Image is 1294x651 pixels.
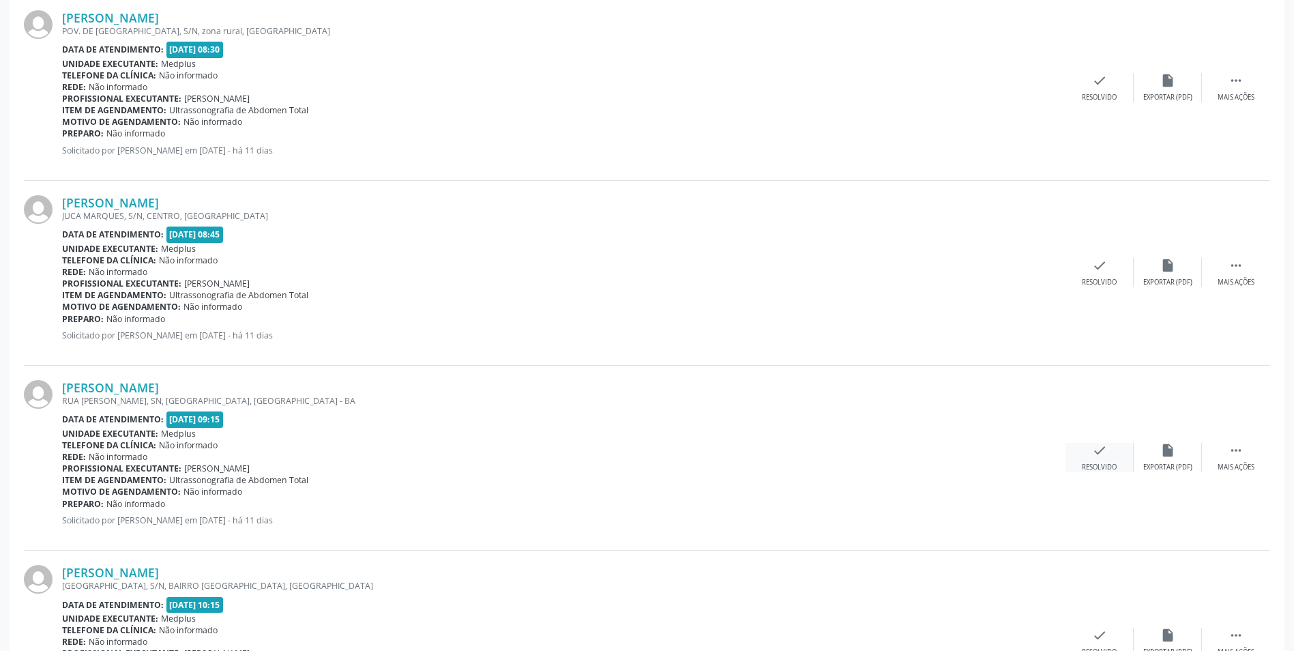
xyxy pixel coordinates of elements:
span: Não informado [89,266,147,278]
span: [PERSON_NAME] [184,278,250,289]
a: [PERSON_NAME] [62,565,159,580]
i: insert_drive_file [1160,73,1175,88]
span: Não informado [159,255,218,266]
b: Unidade executante: [62,613,158,624]
b: Profissional executante: [62,278,181,289]
b: Data de atendimento: [62,414,164,425]
i: check [1092,73,1107,88]
i:  [1229,258,1244,273]
span: Medplus [161,428,196,439]
span: Medplus [161,58,196,70]
b: Data de atendimento: [62,44,164,55]
b: Unidade executante: [62,58,158,70]
b: Telefone da clínica: [62,439,156,451]
img: img [24,195,53,224]
b: Item de agendamento: [62,104,166,116]
span: Não informado [183,486,242,497]
span: Medplus [161,613,196,624]
a: [PERSON_NAME] [62,380,159,395]
span: Ultrassonografia de Abdomen Total [169,289,308,301]
b: Item de agendamento: [62,289,166,301]
span: [DATE] 09:15 [166,411,224,427]
p: Solicitado por [PERSON_NAME] em [DATE] - há 11 dias [62,515,1065,526]
b: Telefone da clínica: [62,255,156,266]
b: Profissional executante: [62,463,181,474]
div: Exportar (PDF) [1143,93,1192,102]
a: [PERSON_NAME] [62,10,159,25]
i: check [1092,628,1107,643]
span: Não informado [183,301,242,313]
b: Rede: [62,266,86,278]
b: Rede: [62,451,86,463]
span: Não informado [106,313,165,325]
div: Exportar (PDF) [1143,463,1192,472]
b: Motivo de agendamento: [62,301,181,313]
span: [DATE] 10:15 [166,597,224,613]
span: Ultrassonografia de Abdomen Total [169,474,308,486]
b: Preparo: [62,498,104,510]
div: Exportar (PDF) [1143,278,1192,287]
span: [DATE] 08:30 [166,42,224,57]
b: Rede: [62,636,86,648]
b: Telefone da clínica: [62,624,156,636]
b: Unidade executante: [62,243,158,255]
div: POV. DE [GEOGRAPHIC_DATA], S/N, zona rural, [GEOGRAPHIC_DATA] [62,25,1065,37]
span: [DATE] 08:45 [166,227,224,242]
span: Não informado [159,624,218,636]
i: insert_drive_file [1160,443,1175,458]
span: [PERSON_NAME] [184,463,250,474]
div: Resolvido [1082,463,1117,472]
b: Data de atendimento: [62,599,164,611]
img: img [24,380,53,409]
div: Resolvido [1082,278,1117,287]
span: Ultrassonografia de Abdomen Total [169,104,308,116]
i: check [1092,443,1107,458]
b: Data de atendimento: [62,229,164,240]
b: Preparo: [62,128,104,139]
i: insert_drive_file [1160,258,1175,273]
i: check [1092,258,1107,273]
span: Não informado [89,81,147,93]
div: RUA [PERSON_NAME], SN, [GEOGRAPHIC_DATA], [GEOGRAPHIC_DATA] - BA [62,395,1065,407]
span: Não informado [89,451,147,463]
b: Profissional executante: [62,93,181,104]
div: Mais ações [1218,278,1254,287]
i:  [1229,73,1244,88]
i:  [1229,443,1244,458]
b: Motivo de agendamento: [62,116,181,128]
div: Mais ações [1218,463,1254,472]
span: Não informado [89,636,147,648]
span: Não informado [106,498,165,510]
span: Medplus [161,243,196,255]
b: Unidade executante: [62,428,158,439]
img: img [24,565,53,594]
span: [PERSON_NAME] [184,93,250,104]
span: Não informado [159,439,218,451]
i:  [1229,628,1244,643]
i: insert_drive_file [1160,628,1175,643]
p: Solicitado por [PERSON_NAME] em [DATE] - há 11 dias [62,330,1065,341]
div: Resolvido [1082,93,1117,102]
b: Item de agendamento: [62,474,166,486]
span: Não informado [159,70,218,81]
img: img [24,10,53,39]
span: Não informado [183,116,242,128]
div: Mais ações [1218,93,1254,102]
span: Não informado [106,128,165,139]
b: Preparo: [62,313,104,325]
a: [PERSON_NAME] [62,195,159,210]
p: Solicitado por [PERSON_NAME] em [DATE] - há 11 dias [62,145,1065,156]
div: [GEOGRAPHIC_DATA], S/N, BAIRRO [GEOGRAPHIC_DATA], [GEOGRAPHIC_DATA] [62,580,1065,592]
b: Motivo de agendamento: [62,486,181,497]
b: Rede: [62,81,86,93]
b: Telefone da clínica: [62,70,156,81]
div: JUCA MARQUES, S/N, CENTRO, [GEOGRAPHIC_DATA] [62,210,1065,222]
